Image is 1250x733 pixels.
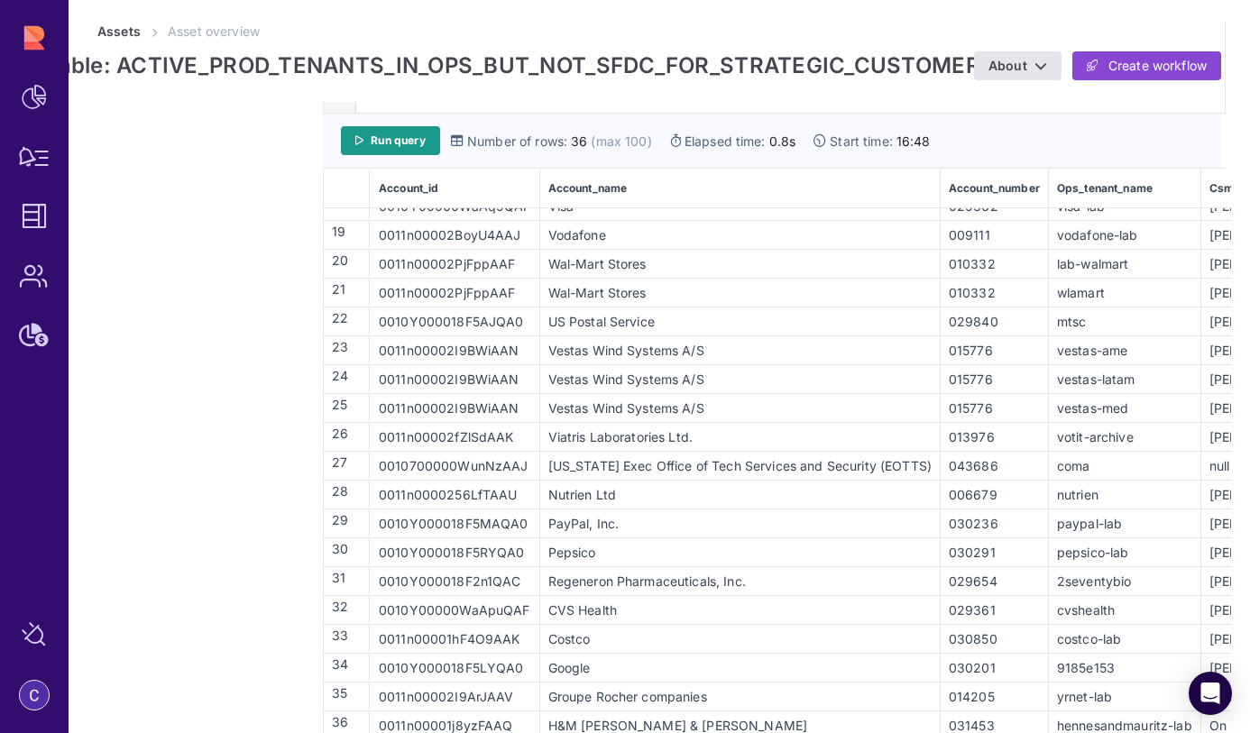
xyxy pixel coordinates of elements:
[685,132,766,151] span: Elapsed time:
[940,509,1048,537] td: 030236
[940,624,1048,653] td: 030850
[769,132,796,151] span: 0.8s
[940,566,1048,595] td: 029654
[1048,480,1200,509] td: nutrien
[940,393,1048,422] td: 015776
[539,595,940,624] td: CVS Health
[97,23,141,39] a: Assets
[325,308,370,334] div: 22
[541,312,939,331] div: US Postal Service
[541,283,939,302] div: Wal-Mart Stores
[325,655,370,681] div: 34
[325,626,370,652] div: 33
[371,624,539,653] td: 0011n00001hF4O9AAK
[325,597,370,623] div: 32
[372,687,538,706] div: 0011n00002I9ArJAAV
[942,629,1047,648] div: 030850
[539,422,940,451] td: Viatris Laboratories Ltd.
[371,335,539,364] td: 0011n00002I9BWiAAN
[539,307,940,335] td: US Postal Service
[541,543,939,562] div: Pepsico
[1050,658,1199,677] div: 9185e153
[541,427,939,446] div: Viatris Laboratories Ltd.
[541,629,939,648] div: Costco
[940,364,1048,393] td: 015776
[942,658,1047,677] div: 030201
[1050,485,1199,504] div: nutrien
[371,451,539,480] td: 0010700000WunNzAAJ
[325,337,370,363] div: 23
[371,393,539,422] td: 0011n00002I9BWiAAN
[541,456,939,475] div: [US_STATE] Exec Office of Tech Services and Security (EOTTS)
[372,370,538,389] div: 0011n00002I9BWiAAN
[1050,181,1199,196] div: ops_tenant_name
[539,335,940,364] td: Vestas Wind Systems A/S
[325,481,370,508] div: 28
[942,370,1047,389] div: 015776
[371,220,539,249] td: 0011n00002BoyU4AAJ
[541,687,939,706] div: Groupe Rocher companies
[371,682,539,710] td: 0011n00002I9ArJAAV
[942,283,1047,302] div: 010332
[942,225,1047,244] div: 009111
[940,682,1048,710] td: 014205
[1048,335,1200,364] td: vestas-ame
[372,658,538,677] div: 0010Y000018F5LYQA0
[1050,225,1199,244] div: vodafone-lab
[371,364,539,393] td: 0011n00002I9BWiAAN
[1048,509,1200,537] td: paypal-lab
[1189,672,1232,715] div: Open Intercom Messenger
[942,341,1047,360] div: 015776
[942,687,1047,706] div: 014205
[325,453,370,479] div: 27
[325,683,370,710] div: 35
[1050,399,1199,417] div: vestas-med
[1050,254,1199,273] div: lab-walmart
[541,600,939,619] div: CVS Health
[372,283,538,302] div: 0011n00002PjFppAAF
[940,307,1048,335] td: 029840
[988,58,1026,74] span: About
[591,132,651,151] span: (max 100)
[325,424,370,450] div: 26
[372,514,538,533] div: 0010Y000018F5MAQA0
[372,572,538,591] div: 0010Y000018F2n1QAC
[371,509,539,537] td: 0010Y000018F5MAQA0
[325,568,370,594] div: 31
[541,225,939,244] div: Vodafone
[541,341,939,360] div: Vestas Wind Systems A/S
[372,485,538,504] div: 0011n0000256LfTAAU
[539,566,940,595] td: Regeneron Pharmaceuticals, Inc.
[371,422,539,451] td: 0011n00002fZlSdAAK
[325,510,370,536] div: 29
[541,514,939,533] div: PayPal, Inc.
[1048,249,1200,278] td: lab-walmart
[371,566,539,595] td: 0010Y000018F2n1QAC
[1048,624,1200,653] td: costco-lab
[1048,566,1200,595] td: 2seventybio
[325,279,370,306] div: 21
[942,456,1047,475] div: 043686
[940,451,1048,480] td: 043686
[1048,653,1200,682] td: 9185e153
[372,341,538,360] div: 0011n00002I9BWiAAN
[539,249,940,278] td: Wal-Mart Stores
[325,251,370,277] div: 20
[942,254,1047,273] div: 010332
[467,132,567,151] span: Number of rows:
[539,480,940,509] td: Nutrien Ltd
[372,456,538,475] div: 0010700000WunNzAAJ
[539,624,940,653] td: Costco
[942,312,1047,331] div: 029840
[372,399,538,417] div: 0011n00002I9BWiAAN
[940,422,1048,451] td: 013976
[1048,595,1200,624] td: cvshealth
[371,249,539,278] td: 0011n00002PjFppAAF
[20,681,49,710] img: account-photo
[1048,537,1200,566] td: pepsico-lab
[1050,312,1199,331] div: mtsc
[325,539,370,565] div: 30
[942,485,1047,504] div: 006679
[325,395,370,421] div: 25
[539,509,940,537] td: PayPal, Inc.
